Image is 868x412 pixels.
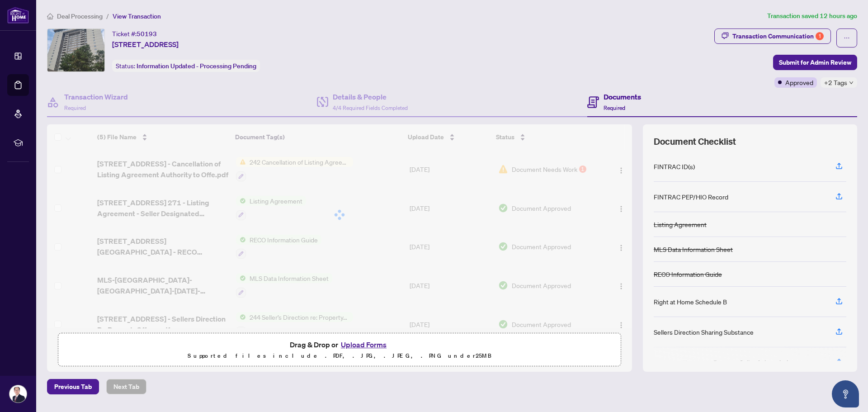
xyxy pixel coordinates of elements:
h4: Transaction Wizard [64,91,128,102]
span: home [47,13,53,19]
span: View Transaction [113,12,161,20]
span: Approved [785,77,813,87]
span: Required [64,104,86,111]
span: Previous Tab [54,379,92,394]
img: IMG-40763049_1.jpg [47,29,104,71]
div: Listing Agreement [654,219,707,229]
button: Submit for Admin Review [773,55,857,70]
button: Transaction Communication1 [714,28,831,44]
span: Drag & Drop or [290,339,389,350]
span: Information Updated - Processing Pending [137,62,256,70]
span: Required [604,104,625,111]
button: Open asap [832,380,859,407]
div: Right at Home Schedule B [654,297,727,307]
p: Supported files include .PDF, .JPG, .JPEG, .PNG under 25 MB [64,350,615,361]
h4: Documents [604,91,641,102]
button: Next Tab [106,379,146,394]
span: +2 Tags [824,77,847,88]
span: Submit for Admin Review [779,55,851,70]
img: logo [7,7,29,24]
span: Drag & Drop orUpload FormsSupported files include .PDF, .JPG, .JPEG, .PNG under25MB [58,333,621,367]
span: [STREET_ADDRESS] [112,39,179,50]
button: Upload Forms [338,339,389,350]
li: / [106,11,109,21]
div: Status: [112,60,260,72]
span: ellipsis [844,35,850,41]
button: Previous Tab [47,379,99,394]
img: Profile Icon [9,385,27,403]
div: FINTRAC ID(s) [654,161,695,171]
span: Deal Processing [57,12,103,20]
span: down [849,81,854,85]
article: Transaction saved 12 hours ago [767,11,857,21]
span: 4/4 Required Fields Completed [333,104,408,111]
div: 1 [816,32,824,40]
div: Transaction Communication [732,29,824,43]
div: MLS Data Information Sheet [654,244,733,254]
div: FINTRAC PEP/HIO Record [654,192,728,202]
div: Ticket #: [112,28,157,39]
div: RECO Information Guide [654,269,722,279]
span: 50193 [137,30,157,38]
span: Document Checklist [654,135,736,148]
div: Sellers Direction Sharing Substance [654,327,754,337]
h4: Details & People [333,91,408,102]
